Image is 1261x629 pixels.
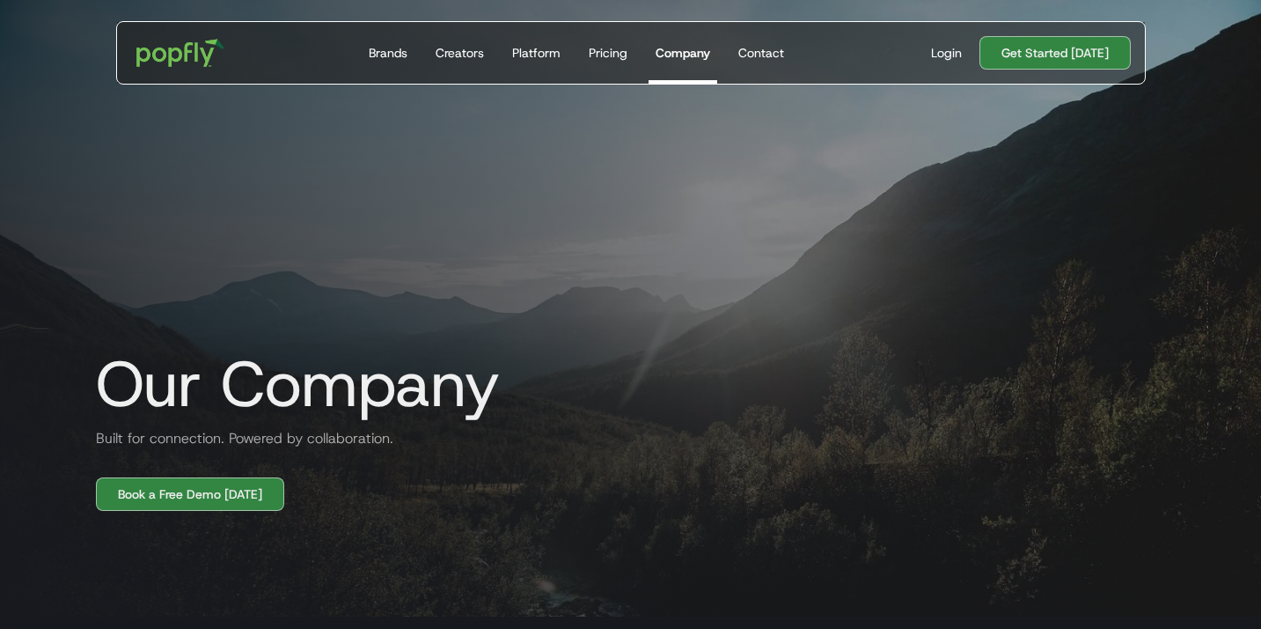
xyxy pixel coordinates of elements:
[738,44,784,62] div: Contact
[656,44,710,62] div: Company
[369,44,407,62] div: Brands
[931,44,962,62] div: Login
[124,26,238,79] a: home
[429,22,491,84] a: Creators
[512,44,561,62] div: Platform
[362,22,414,84] a: Brands
[96,477,284,511] a: Book a Free Demo [DATE]
[979,36,1131,70] a: Get Started [DATE]
[589,44,627,62] div: Pricing
[436,44,484,62] div: Creators
[649,22,717,84] a: Company
[82,349,500,419] h1: Our Company
[582,22,634,84] a: Pricing
[82,428,393,449] h2: Built for connection. Powered by collaboration.
[731,22,791,84] a: Contact
[505,22,568,84] a: Platform
[924,44,969,62] a: Login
